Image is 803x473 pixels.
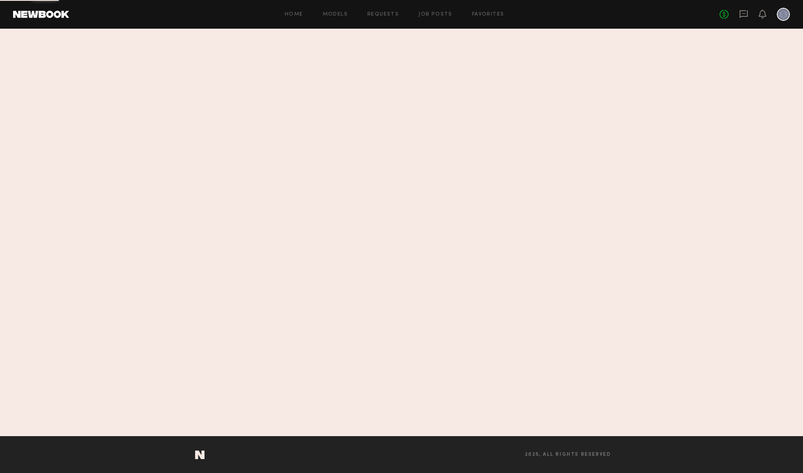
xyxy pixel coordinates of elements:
[367,12,399,17] a: Requests
[472,12,504,17] a: Favorites
[525,452,611,457] span: 2025, all rights reserved
[285,12,303,17] a: Home
[418,12,452,17] a: Job Posts
[323,12,348,17] a: Models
